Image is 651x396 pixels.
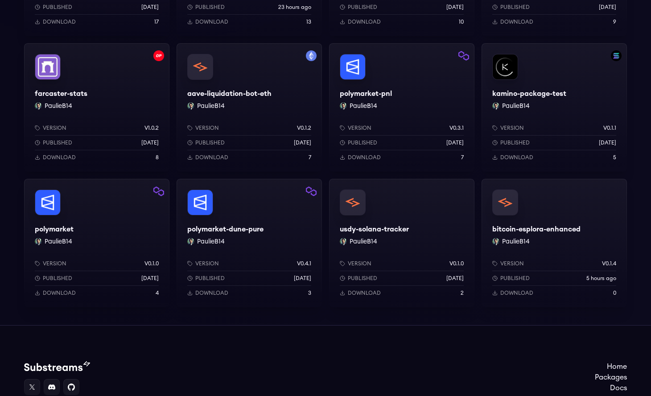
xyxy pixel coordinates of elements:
[461,154,464,161] p: 7
[45,102,72,111] button: PaulieB14
[156,154,159,161] p: 8
[348,289,381,297] p: Download
[459,18,464,25] p: 10
[308,289,311,297] p: 3
[43,275,72,282] p: Published
[599,139,616,146] p: [DATE]
[348,260,371,267] p: Version
[306,18,311,25] p: 13
[177,179,322,307] a: Filter by polygon networkpolymarket-dune-purepolymarket-dune-purePaulieB14 PaulieB14Versionv0.4.1...
[43,124,66,132] p: Version
[195,275,225,282] p: Published
[45,237,72,246] button: PaulieB14
[195,139,225,146] p: Published
[195,154,228,161] p: Download
[500,260,524,267] p: Version
[348,139,377,146] p: Published
[502,237,530,246] button: PaulieB14
[595,383,627,393] a: Docs
[144,124,159,132] p: v1.0.2
[294,139,311,146] p: [DATE]
[500,139,530,146] p: Published
[348,275,377,282] p: Published
[611,50,622,61] img: Filter by solana network
[613,18,616,25] p: 9
[309,154,311,161] p: 7
[500,124,524,132] p: Version
[595,361,627,372] a: Home
[43,154,76,161] p: Download
[156,289,159,297] p: 4
[195,289,228,297] p: Download
[613,289,616,297] p: 0
[350,237,377,246] button: PaulieB14
[43,4,72,11] p: Published
[348,4,377,11] p: Published
[500,275,530,282] p: Published
[482,43,627,172] a: Filter by solana networkkamino-package-testkamino-package-testPaulieB14 PaulieB14Versionv0.1.1Pub...
[603,124,616,132] p: v0.1.1
[195,124,219,132] p: Version
[43,260,66,267] p: Version
[458,50,469,61] img: Filter by polygon network
[348,124,371,132] p: Version
[195,4,225,11] p: Published
[24,43,169,172] a: Filter by optimism networkfarcaster-statsfarcaster-statsPaulieB14 PaulieB14Versionv1.0.2Published...
[329,43,474,172] a: Filter by polygon networkpolymarket-pnlpolymarket-pnlPaulieB14 PaulieB14Versionv0.3.1Published[DA...
[43,18,76,25] p: Download
[449,124,464,132] p: v0.3.1
[141,275,159,282] p: [DATE]
[278,4,311,11] p: 23 hours ago
[24,179,169,307] a: Filter by polygon networkpolymarketpolymarketPaulieB14 PaulieB14Versionv0.1.0Published[DATE]Downl...
[144,260,159,267] p: v0.1.0
[461,289,464,297] p: 2
[154,18,159,25] p: 17
[482,179,627,307] a: bitcoin-esplora-enhancedbitcoin-esplora-enhancedPaulieB14 PaulieB14Versionv0.1.4Published5 hours ...
[43,139,72,146] p: Published
[153,186,164,197] img: Filter by polygon network
[329,179,474,307] a: usdy-solana-trackerusdy-solana-trackerPaulieB14 PaulieB14Versionv0.1.0Published[DATE]Download2
[446,4,464,11] p: [DATE]
[306,50,317,61] img: Filter by mainnet network
[197,237,225,246] button: PaulieB14
[195,260,219,267] p: Version
[500,18,533,25] p: Download
[43,289,76,297] p: Download
[613,154,616,161] p: 5
[294,275,311,282] p: [DATE]
[141,4,159,11] p: [DATE]
[177,43,322,172] a: Filter by mainnet networkaave-liquidation-bot-ethaave-liquidation-bot-ethPaulieB14 PaulieB14Versi...
[348,154,381,161] p: Download
[500,289,533,297] p: Download
[500,154,533,161] p: Download
[153,50,164,61] img: Filter by optimism network
[297,124,311,132] p: v0.1.2
[306,186,317,197] img: Filter by polygon network
[446,139,464,146] p: [DATE]
[350,102,377,111] button: PaulieB14
[446,275,464,282] p: [DATE]
[502,102,530,111] button: PaulieB14
[599,4,616,11] p: [DATE]
[602,260,616,267] p: v0.1.4
[197,102,225,111] button: PaulieB14
[595,372,627,383] a: Packages
[500,4,530,11] p: Published
[449,260,464,267] p: v0.1.0
[297,260,311,267] p: v0.4.1
[24,361,90,372] img: Substream's logo
[348,18,381,25] p: Download
[141,139,159,146] p: [DATE]
[586,275,616,282] p: 5 hours ago
[195,18,228,25] p: Download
